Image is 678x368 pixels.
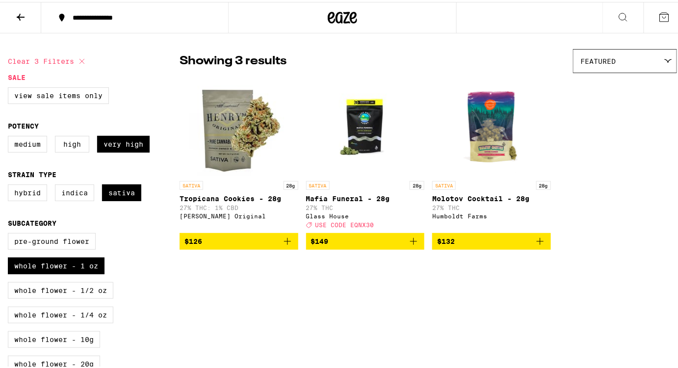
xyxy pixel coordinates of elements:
button: Add to bag [180,231,298,248]
span: $132 [437,236,455,243]
div: [PERSON_NAME] Original [180,211,298,217]
label: Medium [8,134,47,151]
div: Humboldt Farms [432,211,551,217]
a: Open page for Molotov Cocktail - 28g from Humboldt Farms [432,76,551,231]
label: Sativa [102,183,141,199]
p: Tropicana Cookies - 28g [180,193,298,201]
p: Molotov Cocktail - 28g [432,193,551,201]
div: Glass House [306,211,425,217]
img: Humboldt Farms - Molotov Cocktail - 28g [443,76,541,174]
p: 28g [410,179,424,188]
legend: Subcategory [8,217,56,225]
p: 27% THC [306,203,425,209]
a: Open page for Tropicana Cookies - 28g from Henry's Original [180,76,298,231]
span: $149 [311,236,329,243]
p: SATIVA [432,179,456,188]
img: Glass House - Mafia Funeral - 28g [316,76,414,174]
label: Very High [97,134,150,151]
button: Clear 3 filters [8,47,88,72]
legend: Potency [8,120,39,128]
a: Open page for Mafia Funeral - 28g from Glass House [306,76,425,231]
label: Indica [55,183,94,199]
p: 27% THC [432,203,551,209]
span: USE CODE EQNX30 [315,220,374,226]
p: 28g [536,179,551,188]
p: Mafia Funeral - 28g [306,193,425,201]
p: SATIVA [180,179,203,188]
label: View Sale Items Only [8,85,109,102]
label: Whole Flower - 1/2 oz [8,280,113,297]
label: Whole Flower - 10g [8,329,100,346]
img: Henry's Original - Tropicana Cookies - 28g [190,76,288,174]
label: Pre-ground Flower [8,231,96,248]
label: High [55,134,89,151]
p: SATIVA [306,179,330,188]
label: Whole Flower - 1 oz [8,256,104,272]
p: 28g [284,179,298,188]
button: Add to bag [432,231,551,248]
span: Featured [580,55,616,63]
p: Showing 3 results [180,51,287,68]
p: 27% THC: 1% CBD [180,203,298,209]
label: Hybrid [8,183,47,199]
button: Add to bag [306,231,425,248]
label: Whole Flower - 1/4 oz [8,305,113,321]
legend: Sale [8,72,26,79]
span: Hi. Need any help? [6,7,71,15]
legend: Strain Type [8,169,56,177]
span: $126 [184,236,202,243]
